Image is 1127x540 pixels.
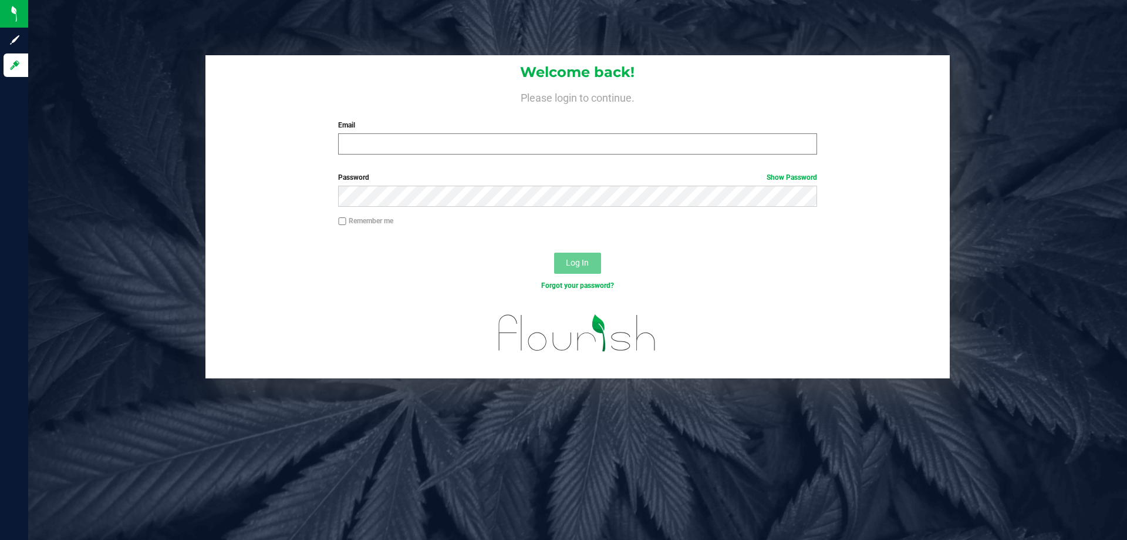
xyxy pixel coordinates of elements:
[9,59,21,71] inline-svg: Log in
[541,281,614,290] a: Forgot your password?
[767,173,817,182] a: Show Password
[338,216,393,226] label: Remember me
[554,253,601,274] button: Log In
[205,89,950,103] h4: Please login to continue.
[338,217,346,226] input: Remember me
[338,173,369,182] span: Password
[9,34,21,46] inline-svg: Sign up
[484,303,670,363] img: flourish_logo.svg
[566,258,589,267] span: Log In
[338,120,816,130] label: Email
[205,65,950,80] h1: Welcome back!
